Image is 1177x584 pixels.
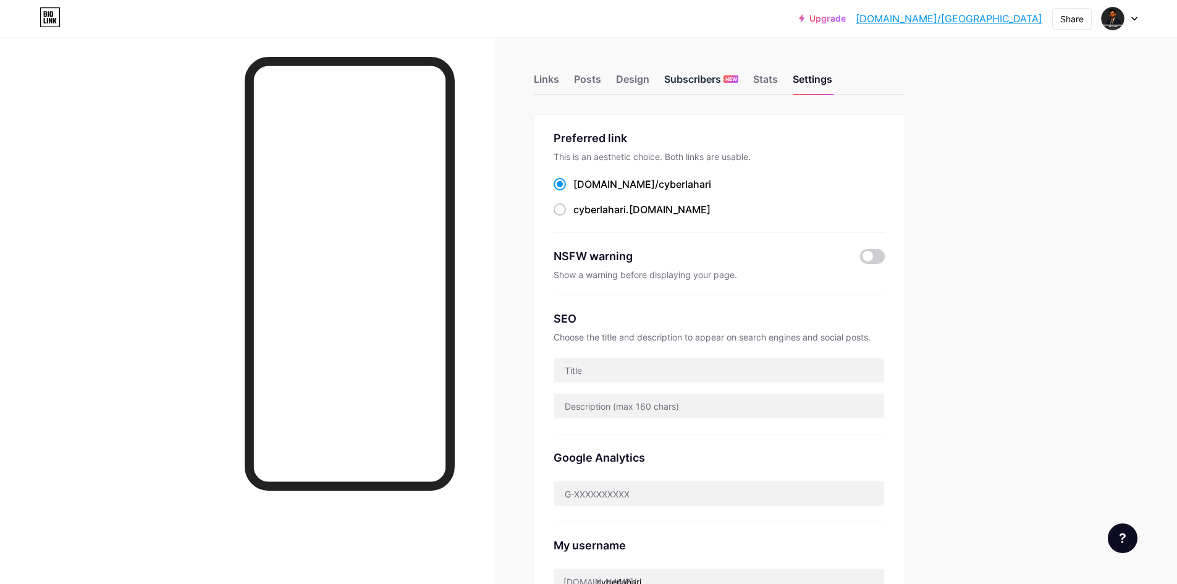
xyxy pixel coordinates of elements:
span: NEW [725,75,737,83]
a: Upgrade [799,14,846,23]
div: Design [616,72,649,94]
div: Subscribers [664,72,738,94]
div: Stats [753,72,778,94]
div: Settings [793,72,832,94]
div: .[DOMAIN_NAME] [573,202,711,217]
input: Title [554,358,884,383]
div: Google Analytics [554,449,885,466]
div: Choose the title and description to appear on search engines and social posts. [554,332,885,342]
a: [DOMAIN_NAME]/[GEOGRAPHIC_DATA] [856,11,1042,26]
div: [DOMAIN_NAME]/ [573,177,711,192]
div: NSFW warning [554,248,842,264]
span: cyberlahari [659,178,711,190]
div: Share [1060,12,1084,25]
input: Description (max 160 chars) [554,394,884,418]
input: G-XXXXXXXXXX [554,481,884,506]
div: Preferred link [554,130,885,146]
div: This is an aesthetic choice. Both links are usable. [554,151,885,162]
div: Posts [574,72,601,94]
div: SEO [554,310,885,327]
div: Links [534,72,559,94]
img: MD.Tanvir Lahari [1101,7,1124,30]
span: cyberlahari [573,203,626,216]
div: My username [554,537,885,554]
div: Show a warning before displaying your page. [554,269,885,280]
